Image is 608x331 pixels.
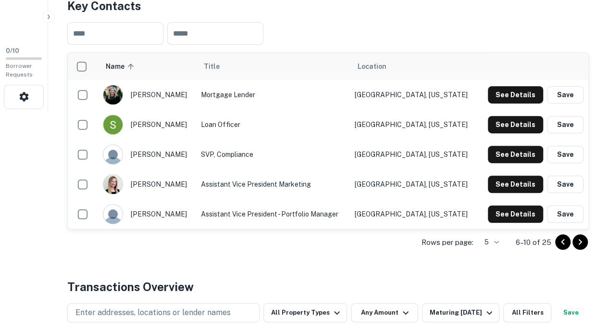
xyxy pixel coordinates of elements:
[204,61,232,72] span: Title
[422,303,499,322] button: Maturing [DATE]
[488,116,543,133] button: See Details
[555,234,571,250] button: Go to previous page
[196,53,350,80] th: Title
[196,140,350,169] td: SVP, Compliance
[196,199,350,229] td: Assistant Vice President - Portfolio Manager
[98,53,196,80] th: Name
[103,85,191,105] div: [PERSON_NAME]
[103,175,123,194] img: 1643729704777
[106,61,137,72] span: Name
[6,63,33,78] span: Borrower Requests
[67,303,260,322] button: Enter addresses, locations or lender names
[547,176,583,193] button: Save
[350,169,478,199] td: [GEOGRAPHIC_DATA], [US_STATE]
[516,237,551,248] p: 6–10 of 25
[422,237,473,248] p: Rows per page:
[488,86,543,103] button: See Details
[358,61,386,72] span: Location
[477,235,500,249] div: 5
[350,110,478,140] td: [GEOGRAPHIC_DATA], [US_STATE]
[350,53,478,80] th: Location
[560,254,608,300] iframe: Chat Widget
[350,199,478,229] td: [GEOGRAPHIC_DATA], [US_STATE]
[572,234,588,250] button: Go to next page
[6,47,19,54] span: 0 / 10
[196,110,350,140] td: Loan officer
[488,176,543,193] button: See Details
[547,116,583,133] button: Save
[196,169,350,199] td: Assistant Vice President Marketing
[350,140,478,169] td: [GEOGRAPHIC_DATA], [US_STATE]
[350,80,478,110] td: [GEOGRAPHIC_DATA], [US_STATE]
[75,307,231,318] p: Enter addresses, locations or lender names
[103,204,191,224] div: [PERSON_NAME]
[503,303,551,322] button: All Filters
[103,85,123,104] img: 1629864933732
[263,303,347,322] button: All Property Types
[488,146,543,163] button: See Details
[547,146,583,163] button: Save
[103,145,123,164] img: 9c8pery4andzj6ohjkjp54ma2
[103,204,123,224] img: 9c8pery4andzj6ohjkjp54ma2
[103,115,123,134] img: 1729125795542
[555,303,586,322] button: Save your search to get updates of matches that match your search criteria.
[103,144,191,165] div: [PERSON_NAME]
[68,53,588,229] div: scrollable content
[547,86,583,103] button: Save
[351,303,418,322] button: Any Amount
[67,278,194,295] h4: Transactions Overview
[547,205,583,223] button: Save
[196,80,350,110] td: Mortgage Lender
[430,307,495,318] div: Maturing [DATE]
[488,205,543,223] button: See Details
[103,115,191,135] div: [PERSON_NAME]
[103,174,191,194] div: [PERSON_NAME]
